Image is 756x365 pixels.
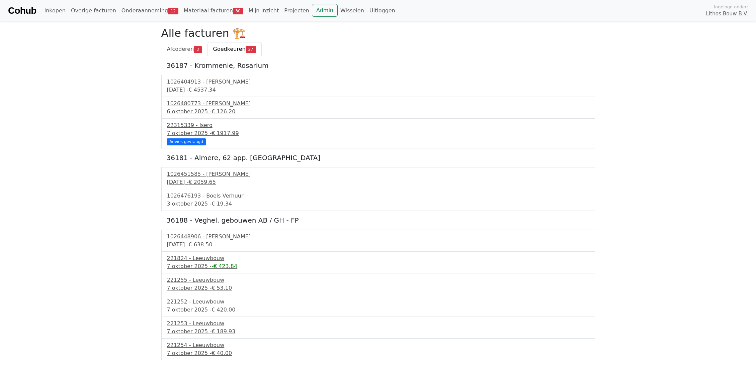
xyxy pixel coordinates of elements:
[188,179,216,185] span: € 2059.65
[167,170,589,178] div: 1026451585 - [PERSON_NAME]
[181,4,246,17] a: Materiaal facturen30
[167,78,589,94] a: 1026404913 - [PERSON_NAME][DATE] -€ 4537.34
[167,306,589,314] div: 7 oktober 2025 -
[167,121,589,129] div: 22315339 - Isero
[167,341,589,357] a: 221254 - Leeuwbouw7 oktober 2025 -€ 40.00
[41,4,68,17] a: Inkopen
[167,138,206,145] div: Advies gevraagd
[188,241,212,248] span: € 638.50
[167,233,589,249] a: 1026448906 - [PERSON_NAME][DATE] -€ 638.50
[167,320,589,328] div: 221253 - Leeuwbouw
[167,78,589,86] div: 1026404913 - [PERSON_NAME]
[338,4,367,17] a: Wisselen
[167,341,589,349] div: 221254 - Leeuwbouw
[212,108,235,115] span: € 126.20
[706,10,748,18] span: Lithos Bouw B.V.
[167,233,589,241] div: 1026448906 - [PERSON_NAME]
[233,8,243,14] span: 30
[167,86,589,94] div: [DATE] -
[167,129,589,137] div: 7 oktober 2025 -
[167,241,589,249] div: [DATE] -
[167,154,590,162] h5: 36181 - Almere, 62 app. [GEOGRAPHIC_DATA]
[167,121,589,144] a: 22315339 - Isero7 oktober 2025 -€ 1917.99 Advies gevraagd
[246,46,256,53] span: 27
[8,3,36,19] a: Cohub
[281,4,312,17] a: Projecten
[167,254,589,270] a: 221824 - Leeuwbouw7 oktober 2025 --€ 423.84
[167,200,589,208] div: 3 oktober 2025 -
[161,42,207,56] a: Afcoderen3
[167,298,589,314] a: 221252 - Leeuwbouw7 oktober 2025 -€ 420.00
[167,216,590,224] h5: 36188 - Veghel, gebouwen AB / GH - FP
[167,46,194,52] span: Afcoderen
[167,192,589,208] a: 1026476193 - Boels Verhuur3 oktober 2025 -€ 19.34
[212,285,232,291] span: € 53.10
[212,350,232,356] span: € 40.00
[167,108,589,116] div: 6 oktober 2025 -
[212,328,235,335] span: € 189.93
[213,46,246,52] span: Goedkeuren
[167,262,589,270] div: 7 oktober 2025 -
[167,100,589,108] div: 1026480773 - [PERSON_NAME]
[167,192,589,200] div: 1026476193 - Boels Verhuur
[167,276,589,292] a: 221255 - Leeuwbouw7 oktober 2025 -€ 53.10
[161,27,595,39] h2: Alle facturen 🏗️
[119,4,181,17] a: Onderaanneming12
[167,170,589,186] a: 1026451585 - [PERSON_NAME][DATE] -€ 2059.65
[167,284,589,292] div: 7 oktober 2025 -
[367,4,398,17] a: Uitloggen
[246,4,282,17] a: Mijn inzicht
[212,201,232,207] span: € 19.34
[167,320,589,336] a: 221253 - Leeuwbouw7 oktober 2025 -€ 189.93
[167,298,589,306] div: 221252 - Leeuwbouw
[167,62,590,70] h5: 36187 - Krommenie, Rosarium
[167,254,589,262] div: 221824 - Leeuwbouw
[212,307,235,313] span: € 420.00
[207,42,262,56] a: Goedkeuren27
[714,4,748,10] span: Ingelogd onder:
[167,328,589,336] div: 7 oktober 2025 -
[212,130,239,136] span: € 1917.99
[188,87,216,93] span: € 4537.34
[167,349,589,357] div: 7 oktober 2025 -
[167,178,589,186] div: [DATE] -
[167,276,589,284] div: 221255 - Leeuwbouw
[194,46,201,53] span: 3
[68,4,119,17] a: Overige facturen
[212,263,237,269] span: -€ 423.84
[167,100,589,116] a: 1026480773 - [PERSON_NAME]6 oktober 2025 -€ 126.20
[168,8,178,14] span: 12
[312,4,338,17] a: Admin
